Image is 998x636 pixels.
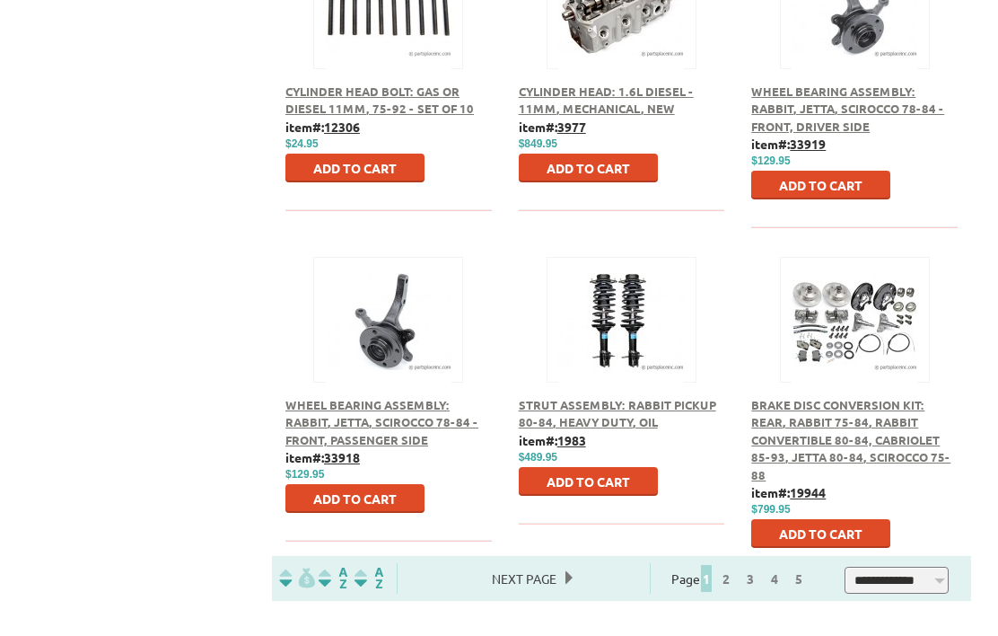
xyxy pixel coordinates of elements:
img: Sort by Sales Rank [351,568,387,588]
span: 1 [701,565,712,592]
u: 33918 [324,449,360,465]
b: item#: [285,449,360,465]
a: Strut Assembly: Rabbit Pickup 80-84, Heavy Duty, Oil [519,397,716,430]
a: Cylinder Head Bolt: Gas or Diesel 11mm, 75-92 - Set Of 10 [285,84,474,117]
u: 19944 [790,484,826,500]
span: Add to Cart [313,160,397,176]
button: Add to Cart [519,467,658,496]
a: 4 [766,570,783,587]
b: item#: [751,136,826,152]
b: item#: [285,119,360,135]
button: Add to Cart [519,154,658,182]
span: $849.95 [519,137,557,150]
span: Add to Cart [779,526,862,542]
button: Add to Cart [751,519,890,548]
button: Add to Cart [751,171,890,199]
a: Wheel Bearing Assembly: Rabbit, Jetta, Scirocco 78-84 - Front, Driver Side [751,84,944,134]
u: 33919 [790,136,826,152]
span: Add to Cart [547,160,630,176]
span: Add to Cart [313,490,397,507]
b: item#: [751,484,826,500]
a: Brake Disc Conversion Kit: Rear, Rabbit 75-84, Rabbit Convertible 80-84, Cabriolet 85-93, Jetta 8... [751,397,950,482]
a: 5 [791,570,807,587]
button: Add to Cart [285,484,425,513]
a: 2 [718,570,734,587]
span: $129.95 [751,155,790,167]
img: filterpricelow.svg [279,568,315,588]
span: Next Page [483,565,565,592]
a: Cylinder Head: 1.6L Diesel - 11mm, Mechanical, New [519,84,694,117]
span: Add to Cart [547,473,630,490]
a: 3 [742,570,758,587]
b: item#: [519,119,586,135]
span: $799.95 [751,503,790,516]
span: $129.95 [285,468,324,481]
span: $24.95 [285,137,319,150]
a: Wheel Bearing Assembly: Rabbit, Jetta, Scirocco 78-84 - Front, Passenger Side [285,397,478,447]
b: item#: [519,432,586,448]
a: Next Page [483,570,565,587]
span: $489.95 [519,451,557,464]
img: Sort by Headline [315,568,351,588]
span: Add to Cart [779,177,862,193]
u: 12306 [324,119,360,135]
div: Page [650,563,829,594]
u: 1983 [557,432,586,448]
button: Add to Cart [285,154,425,182]
u: 3977 [557,119,586,135]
